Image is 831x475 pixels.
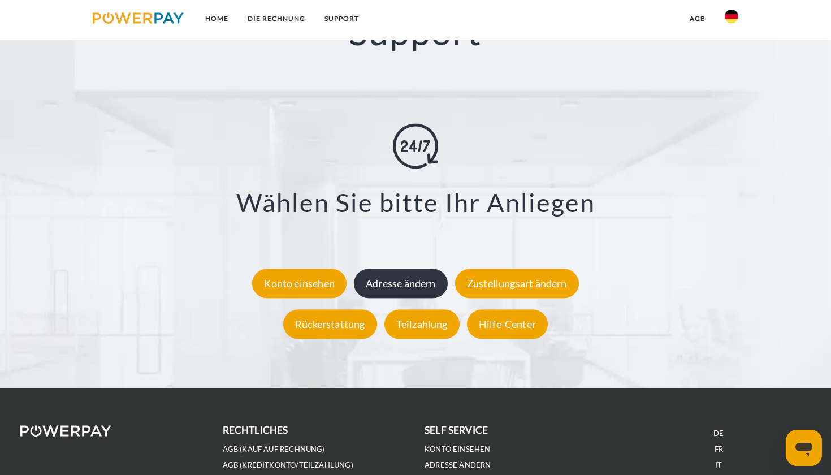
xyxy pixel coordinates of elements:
a: AGB (Kreditkonto/Teilzahlung) [223,460,353,470]
a: Adresse ändern [425,460,491,470]
iframe: Schaltfläche zum Öffnen des Messaging-Fensters [786,430,822,466]
a: Konto einsehen [249,278,349,290]
a: Zustellungsart ändern [452,278,582,290]
img: logo-powerpay.svg [93,12,184,24]
a: Hilfe-Center [464,318,551,331]
a: Adresse ändern [351,278,451,290]
div: Konto einsehen [252,269,347,299]
div: Hilfe-Center [467,310,548,339]
div: Teilzahlung [384,310,460,339]
b: rechtliches [223,424,288,436]
a: agb [680,8,715,29]
a: Teilzahlung [382,318,462,331]
div: Adresse ändern [354,269,448,299]
img: logo-powerpay-white.svg [20,425,111,437]
a: Home [196,8,238,29]
img: online-shopping.svg [393,124,438,169]
a: DE [713,429,724,438]
a: IT [715,460,722,470]
h3: Wählen Sie bitte Ihr Anliegen [56,187,776,219]
a: Rückerstattung [280,318,380,331]
a: Konto einsehen [425,444,491,454]
a: FR [715,444,723,454]
div: Zustellungsart ändern [455,269,579,299]
a: AGB (Kauf auf Rechnung) [223,444,325,454]
a: SUPPORT [315,8,369,29]
div: Rückerstattung [283,310,377,339]
img: de [725,10,738,23]
b: self service [425,424,488,436]
a: DIE RECHNUNG [238,8,315,29]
